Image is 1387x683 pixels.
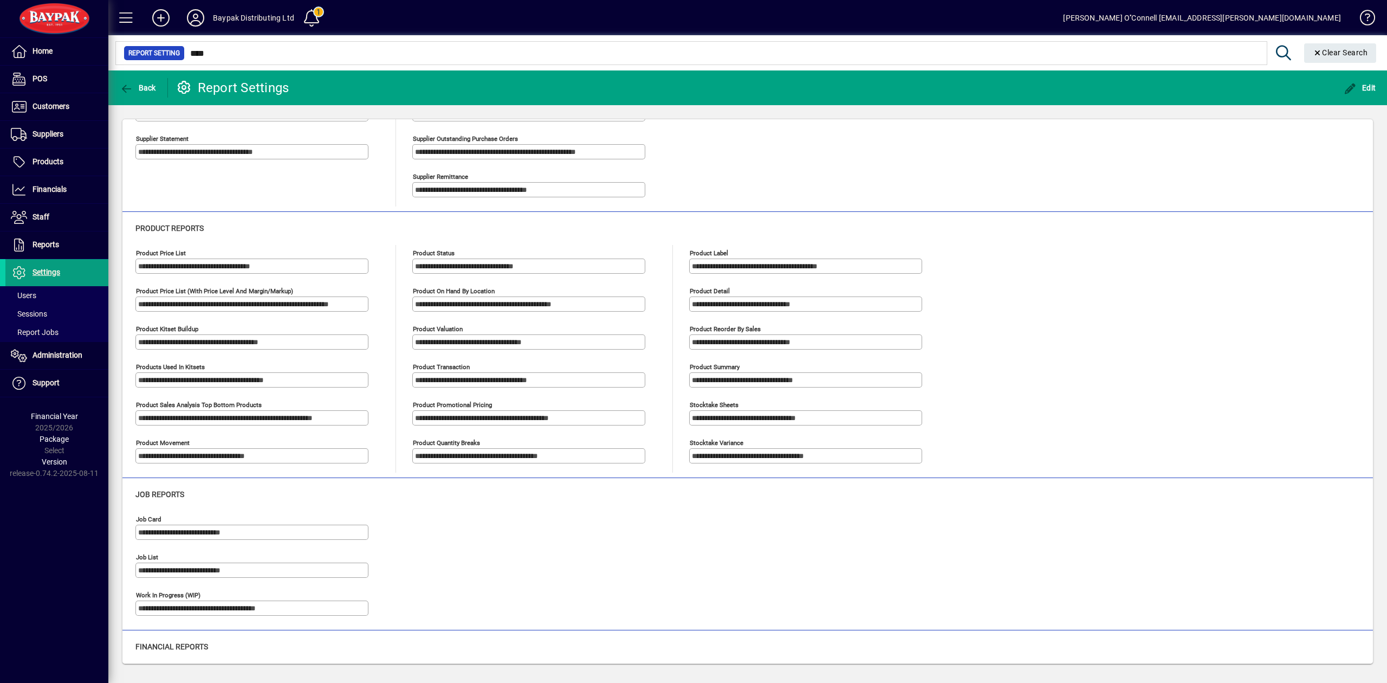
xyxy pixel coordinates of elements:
button: Edit [1341,78,1379,98]
span: Edit [1344,83,1376,92]
span: Users [11,291,36,300]
a: POS [5,66,108,93]
a: Support [5,370,108,397]
div: Baypak Distributing Ltd [213,9,294,27]
app-page-header-button: Back [108,78,168,98]
span: Suppliers [33,130,63,138]
mat-label: Supplier statement [136,135,189,143]
a: Administration [5,342,108,369]
a: Knowledge Base [1352,2,1373,37]
span: Financials [33,185,67,194]
span: Products [33,157,63,166]
mat-label: Job List [136,553,158,561]
a: Reports [5,231,108,259]
a: Users [5,286,108,305]
mat-label: Supplier outstanding purchase orders [413,135,518,143]
mat-label: Products used in Kitsets [136,363,205,371]
mat-label: Product Reorder By Sales [690,325,761,333]
mat-label: Product summary [690,363,740,371]
mat-label: Stocktake Variance [690,439,743,447]
a: Products [5,149,108,176]
span: Version [42,458,67,466]
mat-label: Supplier remittance [413,173,468,181]
mat-label: Product transaction [413,363,470,371]
span: Clear Search [1313,48,1368,57]
span: Home [33,47,53,55]
button: Clear [1304,43,1377,63]
mat-label: Job Card [136,516,161,523]
a: Sessions [5,305,108,323]
button: Back [117,78,159,98]
span: POS [33,74,47,83]
span: Reports [33,240,59,249]
button: Profile [178,8,213,28]
a: Financials [5,176,108,203]
span: Financial reports [135,642,208,651]
mat-label: Product Quantity Breaks [413,439,480,447]
a: Home [5,38,108,65]
span: Package [40,435,69,443]
a: Customers [5,93,108,120]
button: Add [144,8,178,28]
div: [PERSON_NAME] O''Connell [EMAIL_ADDRESS][PERSON_NAME][DOMAIN_NAME] [1063,9,1341,27]
mat-label: Product detail [690,287,730,295]
mat-label: Stocktake Sheets [690,401,738,409]
span: Support [33,378,60,387]
span: Customers [33,102,69,111]
span: Back [120,83,156,92]
span: Sessions [11,310,47,318]
a: Staff [5,204,108,231]
mat-label: Product on hand by location [413,287,495,295]
mat-label: Product label [690,249,728,257]
mat-label: Product kitset buildup [136,325,198,333]
mat-label: Work in Progress (WIP) [136,591,200,599]
mat-label: Product Promotional Pricing [413,401,492,409]
span: Financial Year [31,412,78,421]
span: Report Setting [128,48,180,59]
mat-label: Product Movement [136,439,190,447]
mat-label: Product status [413,249,455,257]
span: Administration [33,351,82,359]
span: Product reports [135,224,204,233]
a: Suppliers [5,121,108,148]
a: Report Jobs [5,323,108,341]
span: Settings [33,268,60,276]
mat-label: Product Sales Analysis Top Bottom Products [136,401,262,409]
mat-label: Product Price List (with Price Level and Margin/Markup) [136,287,293,295]
mat-label: Product valuation [413,325,463,333]
span: Job reports [135,490,184,499]
mat-label: Product price list [136,249,186,257]
span: Staff [33,212,49,221]
div: Report Settings [176,79,289,96]
span: Report Jobs [11,328,59,337]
